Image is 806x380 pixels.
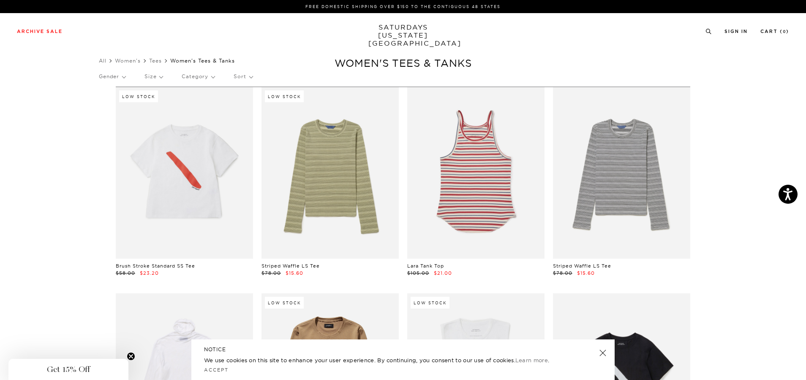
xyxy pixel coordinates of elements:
p: Gender [99,67,125,86]
div: Low Stock [265,90,304,102]
span: $21.00 [434,270,452,276]
span: $15.60 [577,270,595,276]
a: Accept [204,367,229,373]
p: Category [182,67,215,86]
span: Women's Tees & Tanks [170,57,235,64]
p: Sort [234,67,252,86]
p: FREE DOMESTIC SHIPPING OVER $150 TO THE CONTIGUOUS 48 STATES [20,3,786,10]
a: Striped Waffle LS Tee [553,263,611,269]
a: Cart (0) [760,29,789,34]
a: Tees [149,57,162,64]
span: $105.00 [407,270,429,276]
a: Brush Stroke Standard SS Tee [116,263,195,269]
button: Close teaser [127,352,135,361]
p: We use cookies on this site to enhance your user experience. By continuing, you consent to our us... [204,356,572,364]
a: Lara Tank Top [407,263,444,269]
div: Get 15% OffClose teaser [8,359,128,380]
a: Sign In [724,29,748,34]
span: $58.00 [116,270,135,276]
a: SATURDAYS[US_STATE][GEOGRAPHIC_DATA] [368,23,438,47]
a: Women's [115,57,141,64]
span: Get 15% Off [47,364,90,375]
p: Size [144,67,163,86]
span: $78.00 [261,270,281,276]
div: Low Stock [265,297,304,309]
span: $23.20 [140,270,159,276]
a: Learn more [515,357,548,364]
a: Archive Sale [17,29,63,34]
a: Striped Waffle LS Tee [261,263,320,269]
span: $78.00 [553,270,572,276]
span: $15.60 [286,270,303,276]
a: All [99,57,106,64]
h5: NOTICE [204,346,602,353]
small: 0 [783,30,786,34]
div: Low Stock [411,297,449,309]
div: Low Stock [119,90,158,102]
